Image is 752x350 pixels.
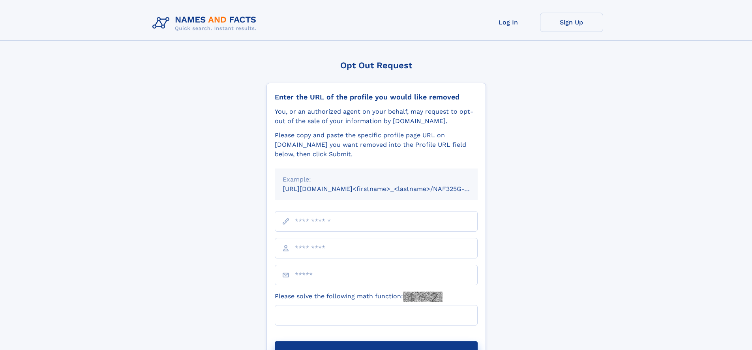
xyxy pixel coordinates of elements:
[149,13,263,34] img: Logo Names and Facts
[275,93,478,101] div: Enter the URL of the profile you would like removed
[283,175,470,184] div: Example:
[283,185,493,193] small: [URL][DOMAIN_NAME]<firstname>_<lastname>/NAF325G-xxxxxxxx
[477,13,540,32] a: Log In
[275,131,478,159] div: Please copy and paste the specific profile page URL on [DOMAIN_NAME] you want removed into the Pr...
[540,13,603,32] a: Sign Up
[266,60,486,70] div: Opt Out Request
[275,107,478,126] div: You, or an authorized agent on your behalf, may request to opt-out of the sale of your informatio...
[275,292,443,302] label: Please solve the following math function:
